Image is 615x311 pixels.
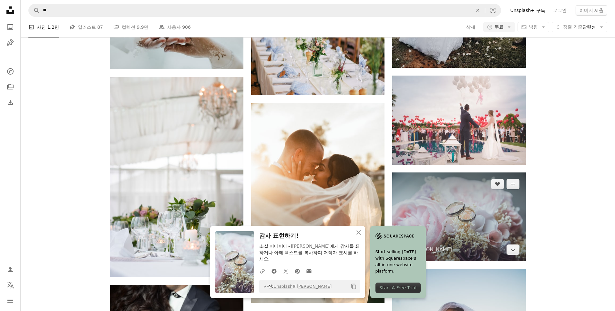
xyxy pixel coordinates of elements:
[471,4,485,16] button: 삭제
[292,264,303,277] a: Pinterest에 공유
[491,179,504,189] button: 좋아요
[273,284,292,289] a: Unsplash
[375,283,421,293] div: Start A Free Trial
[466,22,476,32] button: 삭제
[518,22,549,32] button: 방향
[483,22,515,32] button: 무료
[576,5,607,16] button: 이미지 제출
[392,117,526,123] a: 풍선을 들고 갓 결혼한 남녀의 사진
[4,80,17,93] a: 컬렉션
[4,21,17,34] a: 사진
[251,103,384,303] img: 하얀 웨딩 드레스에 여자
[97,24,103,31] span: 87
[529,24,538,29] span: 방향
[292,244,330,249] a: [PERSON_NAME]
[261,281,332,292] span: 사진: 의
[251,47,384,53] a: 테이블에 맑은 와인 잔 로트
[159,17,191,37] a: 사용자 906
[563,24,596,30] span: 관련성
[507,179,519,189] button: 컬렉션에 추가
[280,264,292,277] a: Twitter에 공유
[495,24,504,30] span: 무료
[182,24,191,31] span: 906
[370,226,426,298] a: Start selling [DATE] with Squarespace’s all-in-one website platform.Start A Free Trial
[506,5,549,16] a: Unsplash+ 구독
[552,22,607,32] button: 정렬 기준관련성
[549,5,570,16] a: 로그인
[297,284,332,289] a: [PERSON_NAME]
[4,294,17,307] button: 메뉴
[412,246,452,253] a: [PERSON_NAME]
[4,4,17,18] a: 홈 — Unsplash
[259,231,360,241] h3: 감사 표현하기!
[375,231,414,241] img: file-1705255347840-230a6ab5bca9image
[485,4,501,16] button: 시각적 검색
[113,17,149,37] a: 컬렉션 9.9만
[4,36,17,49] a: 일러스트
[392,214,526,220] a: 핑크 로즈 플라워 부케에 세팅된 골드 컬러 신부 반지
[4,279,17,292] button: 언어
[110,174,243,180] a: 테이블 위의 투명한 긴 줄기 와인 잔
[69,17,103,37] a: 일러스트 87
[268,264,280,277] a: Facebook에 공유
[392,172,526,261] img: 핑크 로즈 플라워 부케에 세팅된 골드 컬러 신부 반지
[137,24,148,31] span: 9.9만
[4,96,17,109] a: 다운로드 내역
[4,65,17,78] a: 탐색
[563,24,582,29] span: 정렬 기준
[259,243,360,263] p: 소셜 미디어에서 에게 감사를 표하거나 아래 텍스트를 복사하여 저작자 표시를 하세요.
[507,244,519,255] a: 다운로드
[348,281,359,292] button: 클립보드에 복사하기
[251,200,384,206] a: 하얀 웨딩 드레스에 여자
[110,77,243,277] img: 테이블 위의 투명한 긴 줄기 와인 잔
[28,4,501,17] form: 사이트 전체에서 이미지 찾기
[375,249,421,275] span: Start selling [DATE] with Squarespace’s all-in-one website platform.
[29,4,40,16] button: Unsplash 검색
[392,76,526,165] img: 풍선을 들고 갓 결혼한 남녀의 사진
[303,264,315,277] a: 이메일로 공유에 공유
[251,6,384,95] img: 테이블에 맑은 와인 잔 로트
[4,263,17,276] a: 로그인 / 가입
